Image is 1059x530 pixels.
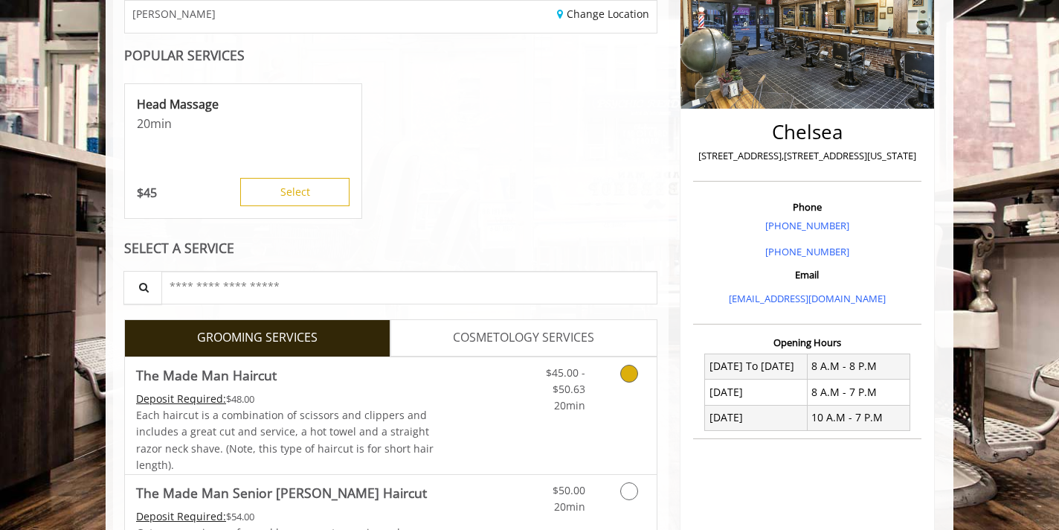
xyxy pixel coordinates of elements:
p: 20 [137,115,350,132]
div: SELECT A SERVICE [124,241,657,255]
b: The Made Man Senior [PERSON_NAME] Haircut [136,482,427,503]
span: This service needs some Advance to be paid before we block your appointment [136,509,226,523]
h3: Email [697,269,918,280]
a: [EMAIL_ADDRESS][DOMAIN_NAME] [729,292,886,305]
span: Each haircut is a combination of scissors and clippers and includes a great cut and service, a ho... [136,408,434,472]
div: $54.00 [136,508,435,525]
span: [PERSON_NAME] [132,8,216,19]
a: Change Location [557,7,649,21]
td: [DATE] To [DATE] [705,354,808,379]
span: COSMETOLOGY SERVICES [453,328,594,348]
td: 10 A.M - 7 P.M [807,405,910,430]
span: 20min [554,398,585,412]
h3: Phone [697,202,918,212]
td: 8 A.M - 8 P.M [807,354,910,379]
td: [DATE] [705,405,808,430]
span: This service needs some Advance to be paid before we block your appointment [136,392,226,406]
p: [STREET_ADDRESS],[STREET_ADDRESS][US_STATE] [697,148,918,164]
td: 8 A.M - 7 P.M [807,380,910,405]
a: [PHONE_NUMBER] [765,245,849,258]
span: min [150,115,172,132]
h2: Chelsea [697,121,918,143]
span: $45.00 - $50.63 [546,365,585,396]
span: GROOMING SERVICES [197,328,318,348]
p: Head Massage [137,96,350,112]
h3: Opening Hours [693,337,921,348]
button: Service Search [123,271,162,304]
a: [PHONE_NUMBER] [765,219,849,232]
b: POPULAR SERVICES [124,46,245,64]
span: $50.00 [553,483,585,497]
div: $48.00 [136,391,435,407]
span: $ [137,185,144,201]
p: 45 [137,185,157,201]
button: Select [240,178,350,206]
span: 20min [554,499,585,514]
b: The Made Man Haircut [136,365,277,386]
td: [DATE] [705,380,808,405]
